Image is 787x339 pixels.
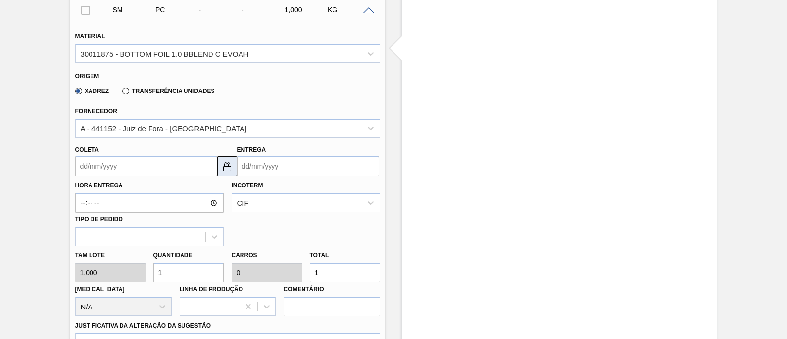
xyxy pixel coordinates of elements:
[232,252,257,259] label: Carros
[153,6,200,14] div: Pedido de Compra
[75,33,105,40] label: Material
[110,6,157,14] div: Sugestão Manual
[217,156,237,176] button: locked
[75,156,217,176] input: dd/mm/yyyy
[75,322,211,329] label: Justificativa da Alteração da Sugestão
[221,160,233,172] img: locked
[237,156,379,176] input: dd/mm/yyyy
[196,6,243,14] div: -
[75,146,99,153] label: Coleta
[75,108,117,115] label: Fornecedor
[75,248,146,263] label: Tam lote
[180,286,243,293] label: Linha de Produção
[239,6,286,14] div: -
[310,252,329,259] label: Total
[284,282,380,297] label: Comentário
[232,182,263,189] label: Incoterm
[81,49,249,58] div: 30011875 - BOTTOM FOIL 1.0 BBLEND C EVOAH
[75,88,109,94] label: Xadrez
[75,179,224,193] label: Hora Entrega
[282,6,330,14] div: 1,000
[325,6,372,14] div: KG
[122,88,214,94] label: Transferência Unidades
[75,286,125,293] label: [MEDICAL_DATA]
[153,252,193,259] label: Quantidade
[75,73,99,80] label: Origem
[75,216,123,223] label: Tipo de pedido
[237,146,266,153] label: Entrega
[237,199,249,207] div: CIF
[81,124,247,132] div: A - 441152 - Juiz de Fora - [GEOGRAPHIC_DATA]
